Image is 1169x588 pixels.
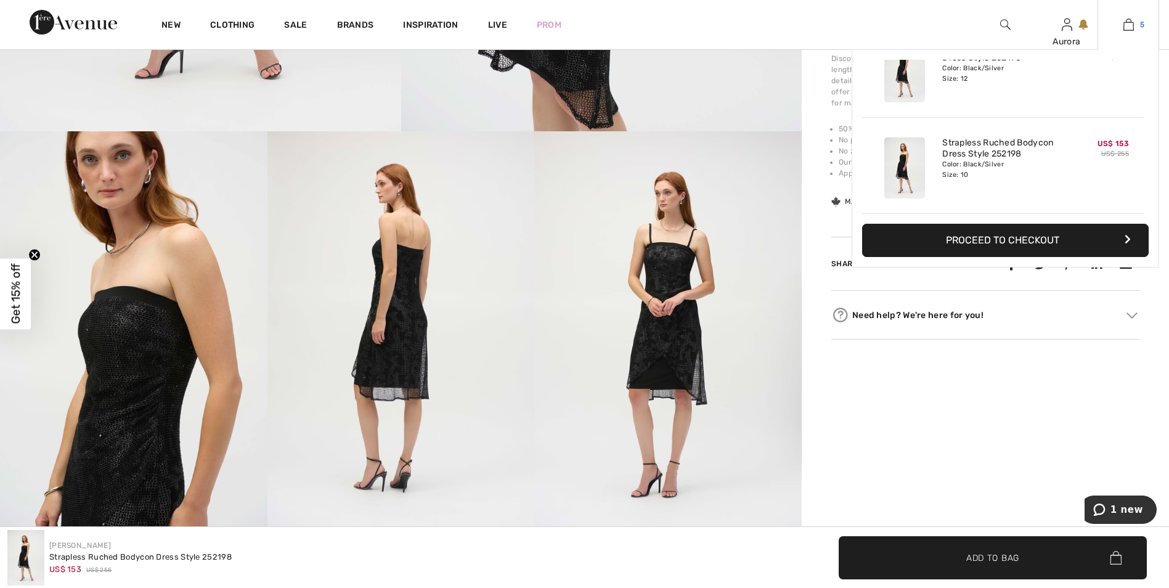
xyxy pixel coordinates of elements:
[942,160,1064,179] div: Color: Black/Silver Size: 10
[1101,54,1129,62] s: US$ 255
[831,53,1139,108] div: Discover the allure of [PERSON_NAME]'s strapless, bodycon wrap dress. This knee-length piece is p...
[1000,17,1011,32] img: search the website
[1101,150,1129,158] s: US$ 255
[1140,19,1144,30] span: 5
[1098,139,1129,148] span: US$ 153
[862,224,1149,257] button: Proceed to Checkout
[884,137,925,198] img: Strapless Ruched Bodycon Dress Style 252198
[942,137,1064,160] a: Strapless Ruched Bodycon Dress Style 252198
[831,196,955,207] div: Made in [GEOGRAPHIC_DATA]
[86,566,112,575] span: US$ 255
[537,18,561,31] a: Prom
[1110,551,1122,565] img: Bag.svg
[210,20,255,33] a: Clothing
[839,123,1139,134] li: 50% Viscose Rayon, 50% Polyester
[966,551,1019,564] span: Add to Bag
[831,306,1139,324] div: Need help? We're here for you!
[403,20,458,33] span: Inspiration
[1062,17,1072,32] img: My Info
[337,20,374,33] a: Brands
[49,565,81,574] span: US$ 153
[284,20,307,33] a: Sale
[839,168,1139,179] li: Approximate length (size 12): 42" - 107 cm
[839,134,1139,145] li: No pockets
[267,131,535,532] img: Strapless Ruched Bodycon Dress Style 252198. 4
[839,157,1139,168] li: Our model is 5'9"/175 cm and wears a size 6.
[1037,35,1097,48] div: Aurora
[1126,312,1138,319] img: Arrow2.svg
[1062,18,1072,30] a: Sign In
[49,541,111,550] a: [PERSON_NAME]
[161,20,181,33] a: New
[30,10,117,35] img: 1ère Avenue
[28,249,41,261] button: Close teaser
[9,264,23,324] span: Get 15% off
[7,530,44,586] img: Strapless Ruched Bodycon Dress Style 252198
[1123,17,1134,32] img: My Bag
[49,551,232,563] div: Strapless Ruched Bodycon Dress Style 252198
[831,259,857,268] span: Share
[488,18,507,31] a: Live
[839,145,1139,157] li: No zipper
[1098,17,1159,32] a: 5
[839,536,1147,579] button: Add to Bag
[942,63,1064,83] div: Color: Black/Silver Size: 12
[1085,496,1157,526] iframe: Opens a widget where you can chat to one of our agents
[884,41,925,102] img: Strapless Ruched Bodycon Dress Style 252198
[534,131,802,532] img: Strapless Ruched Bodycon Dress Style 252198. 5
